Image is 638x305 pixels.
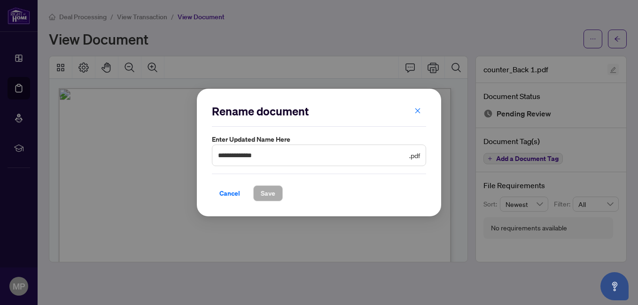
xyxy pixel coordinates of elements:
span: close [414,107,421,114]
span: .pdf [409,150,420,160]
button: Save [253,185,283,201]
label: Enter updated name here [212,134,426,145]
span: Cancel [219,186,240,201]
button: Cancel [212,185,248,201]
h2: Rename document [212,104,426,119]
button: Open asap [600,272,629,300]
